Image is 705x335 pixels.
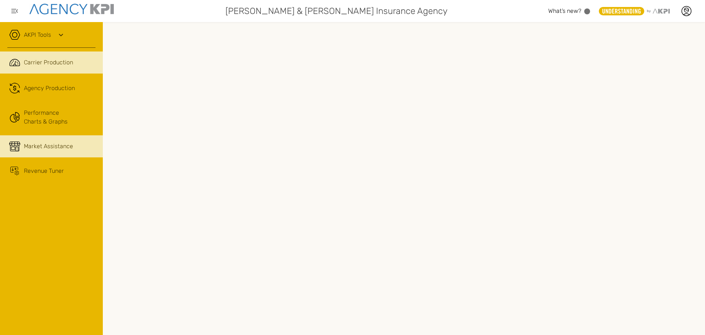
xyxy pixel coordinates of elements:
[24,84,75,93] span: Agency Production
[548,7,581,14] span: What’s new?
[29,4,114,14] img: agencykpi-logo-550x69-2d9e3fa8.png
[24,142,73,151] span: Market Assistance
[24,31,51,39] a: AKPI Tools
[24,58,73,67] span: Carrier Production
[225,4,448,18] span: [PERSON_NAME] & [PERSON_NAME] Insurance Agency
[24,167,64,175] span: Revenue Tuner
